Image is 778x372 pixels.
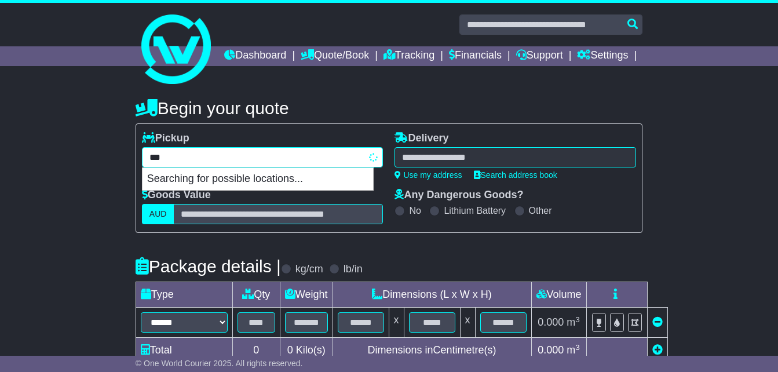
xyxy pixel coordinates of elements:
label: Pickup [142,132,189,145]
td: Total [136,338,232,363]
a: Dashboard [224,46,286,66]
span: m [567,316,580,328]
td: x [389,308,404,338]
typeahead: Please provide city [142,147,383,167]
label: Other [529,205,552,216]
label: Any Dangerous Goods? [395,189,523,202]
a: Tracking [383,46,434,66]
label: Goods Value [142,189,211,202]
a: Use my address [395,170,462,180]
a: Support [516,46,563,66]
td: Weight [280,282,333,308]
label: AUD [142,204,174,224]
span: © One World Courier 2025. All rights reserved. [136,359,303,368]
td: Dimensions (L x W x H) [333,282,531,308]
td: 0 [232,338,280,363]
label: lb/in [344,263,363,276]
a: Add new item [652,344,663,356]
td: Qty [232,282,280,308]
a: Settings [577,46,628,66]
td: Volume [531,282,586,308]
td: Type [136,282,232,308]
span: 0 [287,344,293,356]
span: 0.000 [538,316,564,328]
span: 0.000 [538,344,564,356]
a: Search address book [474,170,557,180]
a: Remove this item [652,316,663,328]
td: Kilo(s) [280,338,333,363]
h4: Begin your quote [136,99,642,118]
a: Financials [449,46,502,66]
sup: 3 [575,315,580,324]
label: No [409,205,421,216]
h4: Package details | [136,257,281,276]
label: Lithium Battery [444,205,506,216]
p: Searching for possible locations... [143,168,373,190]
label: Delivery [395,132,448,145]
a: Quote/Book [301,46,369,66]
td: Dimensions in Centimetre(s) [333,338,531,363]
td: x [460,308,475,338]
span: m [567,344,580,356]
label: kg/cm [295,263,323,276]
sup: 3 [575,343,580,352]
